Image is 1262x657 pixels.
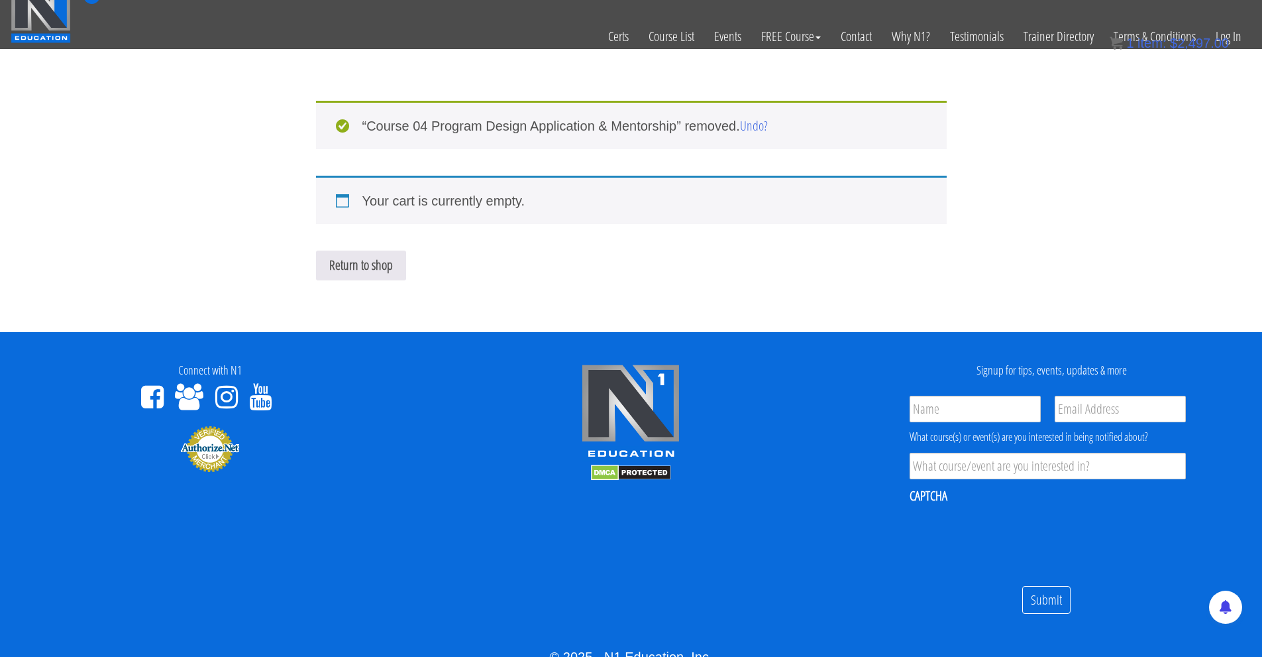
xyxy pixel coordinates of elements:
[1170,36,1229,50] bdi: 2,497.00
[639,4,704,69] a: Course List
[1014,4,1104,69] a: Trainer Directory
[591,465,671,481] img: DMCA.com Protection Status
[940,4,1014,69] a: Testimonials
[10,364,411,377] h4: Connect with N1
[910,513,1111,565] iframe: reCAPTCHA
[1170,36,1177,50] span: $
[910,453,1186,479] input: What course/event are you interested in?
[1110,36,1123,50] img: icon11.png
[1055,396,1186,422] input: Email Address
[831,4,882,69] a: Contact
[1104,4,1206,69] a: Terms & Conditions
[316,176,947,224] div: Your cart is currently empty.
[316,101,947,149] div: “Course 04 Program Design Application & Mentorship” removed.
[910,396,1041,422] input: Name
[910,429,1186,445] div: What course(s) or event(s) are you interested in being notified about?
[581,364,680,462] img: n1-edu-logo
[910,487,947,505] label: CAPTCHA
[704,4,751,69] a: Events
[180,425,240,473] img: Authorize.Net Merchant - Click to Verify
[740,117,768,135] a: Undo?
[1137,36,1166,50] span: item:
[882,4,940,69] a: Why N1?
[598,4,639,69] a: Certs
[1110,36,1229,50] a: 1 item: $2,497.00
[851,364,1252,377] h4: Signup for tips, events, updates & more
[316,251,406,280] a: Return to shop
[1206,4,1251,69] a: Log In
[1022,586,1071,615] input: Submit
[751,4,831,69] a: FREE Course
[1126,36,1133,50] span: 1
